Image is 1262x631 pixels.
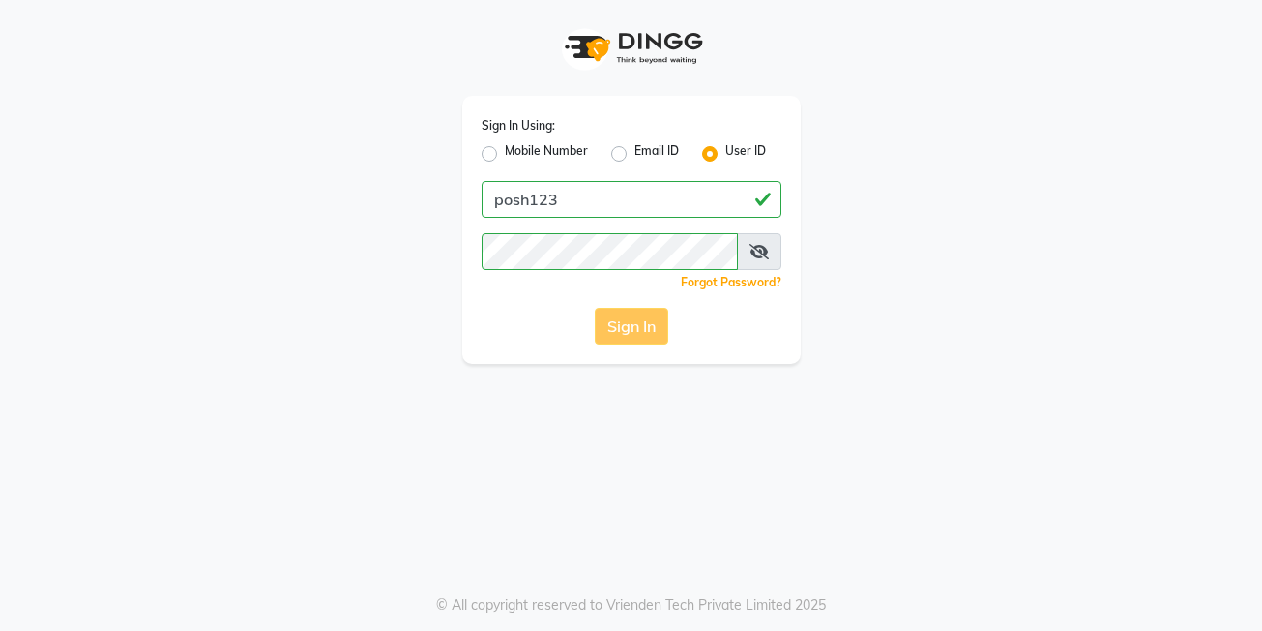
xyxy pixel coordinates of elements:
[482,233,738,270] input: Username
[681,275,781,289] a: Forgot Password?
[634,142,679,165] label: Email ID
[482,181,781,218] input: Username
[554,19,709,76] img: logo1.svg
[505,142,588,165] label: Mobile Number
[482,117,555,135] label: Sign In Using:
[725,142,766,165] label: User ID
